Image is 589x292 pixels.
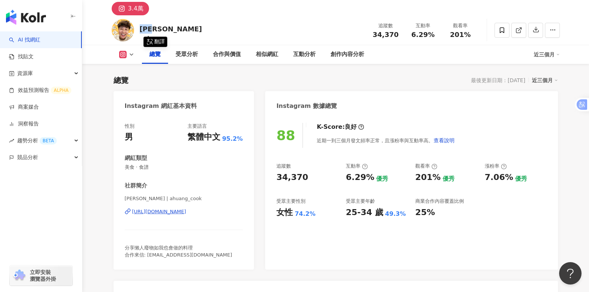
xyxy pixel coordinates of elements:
[534,49,560,60] div: 近三個月
[443,175,455,183] div: 優秀
[515,175,527,183] div: 優秀
[276,128,295,143] div: 88
[415,198,464,205] div: 商業合作內容覆蓋比例
[9,53,34,60] a: 找貼文
[125,182,147,190] div: 社群簡介
[213,50,241,59] div: 合作與價值
[276,163,291,170] div: 追蹤數
[434,137,455,143] span: 查看說明
[346,172,374,183] div: 6.29%
[485,172,513,183] div: 7.06%
[346,207,383,218] div: 25-34 歲
[415,172,441,183] div: 201%
[30,269,56,282] span: 立即安裝 瀏覽器外掛
[415,207,435,218] div: 25%
[9,138,14,143] span: rise
[256,50,278,59] div: 相似網紅
[125,154,147,162] div: 網紅類型
[409,22,437,29] div: 互動率
[125,195,243,202] span: [PERSON_NAME] | ahuang_cook
[331,50,364,59] div: 創作內容分析
[187,131,220,143] div: 繁體中文
[176,50,198,59] div: 受眾分析
[112,19,134,41] img: KOL Avatar
[9,87,71,94] a: 效益預測報告ALPHA
[9,103,39,111] a: 商案媒合
[149,50,161,59] div: 總覽
[125,208,243,215] a: [URL][DOMAIN_NAME]
[222,135,243,143] span: 95.2%
[485,163,507,170] div: 漲粉率
[9,36,40,44] a: searchAI 找網紅
[132,208,186,215] div: [URL][DOMAIN_NAME]
[17,65,33,82] span: 資源庫
[346,198,375,205] div: 受眾主要年齡
[446,22,475,29] div: 觀看率
[276,172,308,183] div: 34,370
[372,22,400,29] div: 追蹤數
[17,132,57,149] span: 趨勢分析
[276,207,293,218] div: 女性
[128,3,143,14] div: 3.4萬
[376,175,388,183] div: 優秀
[114,75,128,86] div: 總覽
[317,133,455,148] div: 近期一到三個月發文頻率正常，且漲粉率與互動率高。
[187,123,207,130] div: 主要語言
[532,75,558,85] div: 近三個月
[125,131,133,143] div: 男
[450,31,471,38] span: 201%
[385,210,406,218] div: 49.3%
[125,102,197,110] div: Instagram 網紅基本資料
[125,123,134,130] div: 性別
[140,24,202,34] div: [PERSON_NAME]
[433,133,455,148] button: 查看說明
[6,10,46,25] img: logo
[276,198,306,205] div: 受眾主要性別
[112,2,149,15] button: 3.4萬
[373,31,399,38] span: 34,370
[295,210,316,218] div: 74.2%
[411,31,434,38] span: 6.29%
[471,77,525,83] div: 最後更新日期：[DATE]
[293,50,316,59] div: 互動分析
[276,102,337,110] div: Instagram 數據總覽
[125,245,232,257] span: 分享懶人廢物如我也會做的料理 合作來信: [EMAIL_ADDRESS][DOMAIN_NAME]
[415,163,437,170] div: 觀看率
[346,163,368,170] div: 互動率
[317,123,364,131] div: K-Score :
[12,270,27,282] img: chrome extension
[10,265,72,286] a: chrome extension立即安裝 瀏覽器外掛
[17,149,38,166] span: 競品分析
[40,137,57,145] div: BETA
[559,262,582,285] iframe: Help Scout Beacon - Open
[125,164,243,171] span: 美食 · 食譜
[345,123,357,131] div: 良好
[9,120,39,128] a: 洞察報告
